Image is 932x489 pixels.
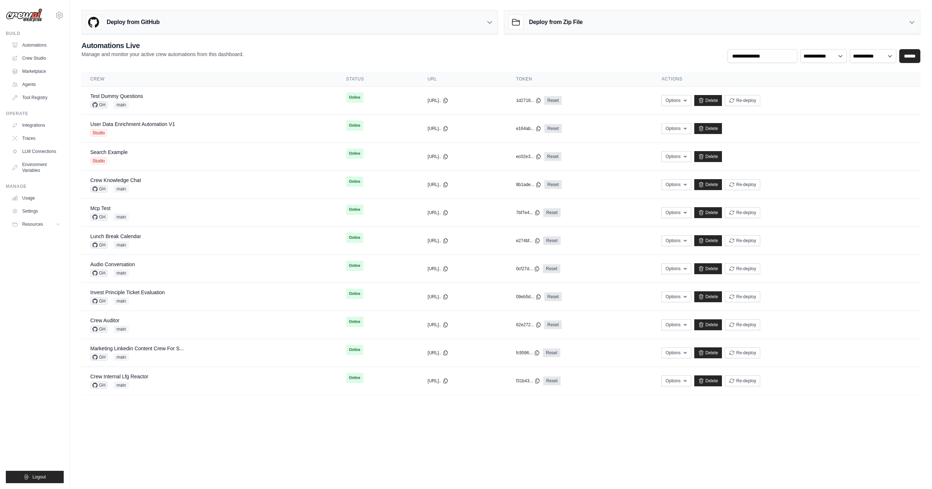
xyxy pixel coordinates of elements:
a: Integrations [9,119,64,131]
p: Manage and monitor your active crew automations from this dashboard. [82,51,244,58]
a: Delete [694,319,722,330]
h2: Automations Live [82,40,244,51]
span: main [114,382,129,389]
button: Re-deploy [725,319,760,330]
span: main [114,326,129,333]
a: Delete [694,347,722,358]
h3: Deploy from Zip File [529,18,582,27]
span: Online [346,92,363,103]
span: Studio [90,157,107,165]
span: Online [346,289,363,299]
button: 62e272... [516,322,541,328]
a: Tool Registry [9,92,64,103]
a: Reset [544,124,561,133]
span: Online [346,233,363,243]
span: GH [90,382,108,389]
span: Online [346,205,363,215]
div: Build [6,31,64,36]
div: Operate [6,111,64,117]
a: Crew Auditor [90,318,119,323]
span: main [114,213,129,221]
a: Delete [694,179,722,190]
button: Re-deploy [725,95,760,106]
button: 7bf7e4... [516,210,540,216]
span: GH [90,326,108,333]
a: Reset [543,376,560,385]
a: Crew Internal Lfg Reactor [90,374,149,379]
button: Options [662,123,691,134]
button: Options [662,179,691,190]
span: GH [90,185,108,193]
a: Usage [9,192,64,204]
a: Automations [9,39,64,51]
button: Re-deploy [725,207,760,218]
span: main [114,185,129,193]
span: GH [90,297,108,305]
button: f31b43... [516,378,540,384]
a: Lunch Break Calendar [90,233,141,239]
button: 0cf27d... [516,266,540,272]
h3: Deploy from GitHub [107,18,159,27]
button: ec02e3... [516,154,541,159]
a: Delete [694,207,722,218]
a: Delete [694,375,722,386]
th: Token [507,72,653,87]
th: URL [419,72,508,87]
a: Delete [694,291,722,302]
a: Environment Variables [9,159,64,176]
button: 1d2718... [516,98,541,103]
span: Online [346,177,363,187]
a: Search Example [90,149,128,155]
a: Settings [9,205,64,217]
button: Re-deploy [725,347,760,358]
span: GH [90,241,108,249]
button: Options [662,235,691,246]
button: Options [662,291,691,302]
span: main [114,269,129,277]
a: User Data Enrichment Automation V1 [90,121,175,127]
span: GH [90,354,108,361]
a: Traces [9,133,64,144]
a: Reset [543,348,560,357]
span: Online [346,261,363,271]
button: e164ab... [516,126,541,131]
button: Re-deploy [725,375,760,386]
a: Mcp Test [90,205,111,211]
button: Options [662,207,691,218]
a: Delete [694,263,722,274]
button: Logout [6,471,64,483]
a: Reset [544,180,561,189]
span: Online [346,149,363,159]
span: GH [90,269,108,277]
a: Reset [544,292,561,301]
button: Options [662,375,691,386]
span: Online [346,317,363,327]
a: Reset [544,320,561,329]
button: Options [662,151,691,162]
span: Studio [90,129,107,137]
span: Logout [32,474,46,480]
a: Agents [9,79,64,90]
img: GitHub Logo [86,15,101,29]
img: Logo [6,8,42,22]
button: Options [662,319,691,330]
a: Audio Conversation [90,261,135,267]
button: fc9596... [516,350,540,356]
button: Re-deploy [725,291,760,302]
span: GH [90,101,108,109]
th: Crew [82,72,337,87]
button: Options [662,95,691,106]
button: Re-deploy [725,263,760,274]
a: Crew Knowledge Chat [90,177,141,183]
button: Options [662,347,691,358]
span: GH [90,213,108,221]
a: Test Dummy Questions [90,93,143,99]
button: Options [662,263,691,274]
span: Online [346,345,363,355]
a: Crew Studio [9,52,64,64]
a: Reset [543,208,560,217]
button: e274bf... [516,238,540,244]
a: Delete [694,123,722,134]
a: Reset [544,152,561,161]
span: Online [346,373,363,383]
